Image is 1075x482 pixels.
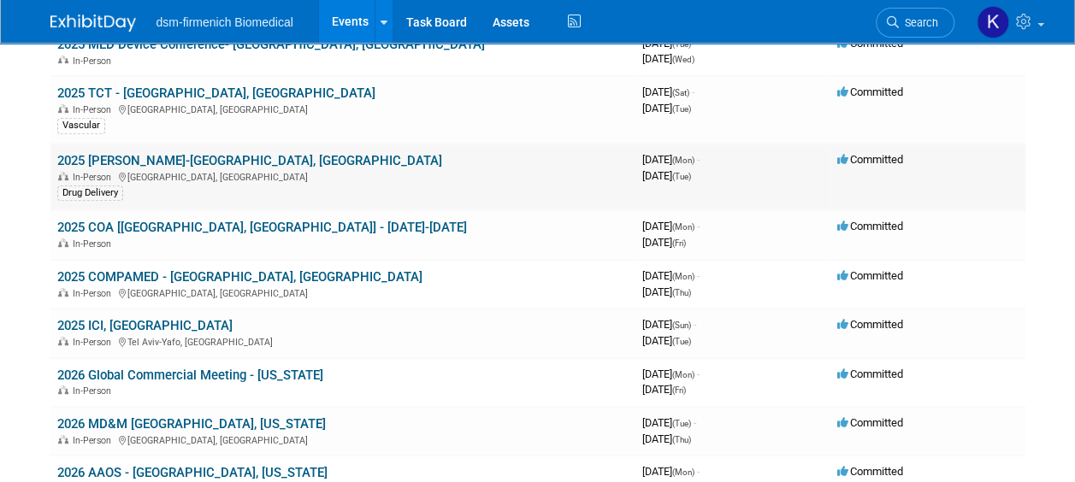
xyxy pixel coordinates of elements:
img: ExhibitDay [50,15,136,32]
span: - [697,269,700,282]
img: In-Person Event [58,288,68,297]
span: In-Person [73,435,116,446]
span: - [694,416,696,429]
img: In-Person Event [58,337,68,345]
div: [GEOGRAPHIC_DATA], [GEOGRAPHIC_DATA] [57,432,629,446]
span: [DATE] [642,153,700,166]
span: (Mon) [672,222,694,232]
span: Search [899,16,938,29]
span: [DATE] [642,85,694,98]
span: [DATE] [642,318,696,331]
span: In-Person [73,238,116,250]
span: Committed [837,367,903,380]
span: (Tue) [672,419,691,428]
div: Drug Delivery [57,185,123,201]
span: [DATE] [642,169,691,182]
span: - [697,367,700,380]
div: [GEOGRAPHIC_DATA], [GEOGRAPHIC_DATA] [57,169,629,183]
span: [DATE] [642,236,686,249]
span: (Tue) [672,172,691,181]
span: [DATE] [642,367,700,380]
span: dsm-firmenich Biomedical [157,15,293,29]
span: [DATE] [642,465,700,478]
span: Committed [837,220,903,232]
div: [GEOGRAPHIC_DATA], [GEOGRAPHIC_DATA] [57,102,629,115]
span: (Thu) [672,435,691,444]
a: 2025 COMPAMED - [GEOGRAPHIC_DATA], [GEOGRAPHIC_DATA] [57,269,422,285]
a: Search [876,8,954,38]
span: Committed [837,153,903,166]
span: - [692,85,694,98]
span: [DATE] [642,432,691,445]
span: - [694,318,696,331]
a: 2026 MD&M [GEOGRAPHIC_DATA], [US_STATE] [57,416,326,432]
span: In-Person [73,385,116,397]
a: 2025 TCT - [GEOGRAPHIC_DATA], [GEOGRAPHIC_DATA] [57,85,375,101]
span: (Mon) [672,272,694,281]
img: In-Person Event [58,385,68,394]
span: (Fri) [672,385,686,395]
span: In-Person [73,172,116,183]
span: [DATE] [642,52,694,65]
span: - [697,153,700,166]
span: (Sun) [672,320,691,330]
a: 2026 Global Commercial Meeting - [US_STATE] [57,367,323,383]
span: (Wed) [672,55,694,64]
div: [GEOGRAPHIC_DATA], [GEOGRAPHIC_DATA] [57,285,629,299]
span: [DATE] [642,37,696,50]
img: Katie Kukwa [977,6,1009,38]
span: Committed [837,85,903,98]
span: Committed [837,465,903,478]
span: (Tue) [672,39,691,49]
span: Committed [837,318,903,331]
img: In-Person Event [58,435,68,444]
img: In-Person Event [58,104,68,113]
div: Vascular [57,118,105,133]
span: (Sat) [672,88,689,97]
span: - [697,220,700,232]
span: - [697,465,700,478]
span: In-Person [73,56,116,67]
span: [DATE] [642,334,691,347]
span: Committed [837,416,903,429]
span: (Thu) [672,288,691,297]
span: (Mon) [672,156,694,165]
span: [DATE] [642,220,700,232]
img: In-Person Event [58,238,68,247]
span: [DATE] [642,285,691,298]
a: 2025 ICI, [GEOGRAPHIC_DATA] [57,318,233,333]
span: [DATE] [642,269,700,282]
span: (Mon) [672,467,694,477]
span: (Tue) [672,104,691,114]
span: (Fri) [672,238,686,248]
img: In-Person Event [58,56,68,64]
span: In-Person [73,288,116,299]
a: 2025 COA [[GEOGRAPHIC_DATA], [GEOGRAPHIC_DATA]] - [DATE]-[DATE] [57,220,467,235]
span: In-Person [73,337,116,348]
a: 2025 [PERSON_NAME]-[GEOGRAPHIC_DATA], [GEOGRAPHIC_DATA] [57,153,442,168]
span: (Tue) [672,337,691,346]
span: In-Person [73,104,116,115]
div: Tel Aviv-Yafo, [GEOGRAPHIC_DATA] [57,334,629,348]
a: 2026 AAOS - [GEOGRAPHIC_DATA], [US_STATE] [57,465,328,480]
span: Committed [837,269,903,282]
span: (Mon) [672,370,694,379]
span: - [694,37,696,50]
span: [DATE] [642,416,696,429]
span: [DATE] [642,102,691,115]
span: Committed [837,37,903,50]
a: 2025 MED Device Conference- [GEOGRAPHIC_DATA], [GEOGRAPHIC_DATA] [57,37,485,52]
span: [DATE] [642,383,686,396]
img: In-Person Event [58,172,68,180]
